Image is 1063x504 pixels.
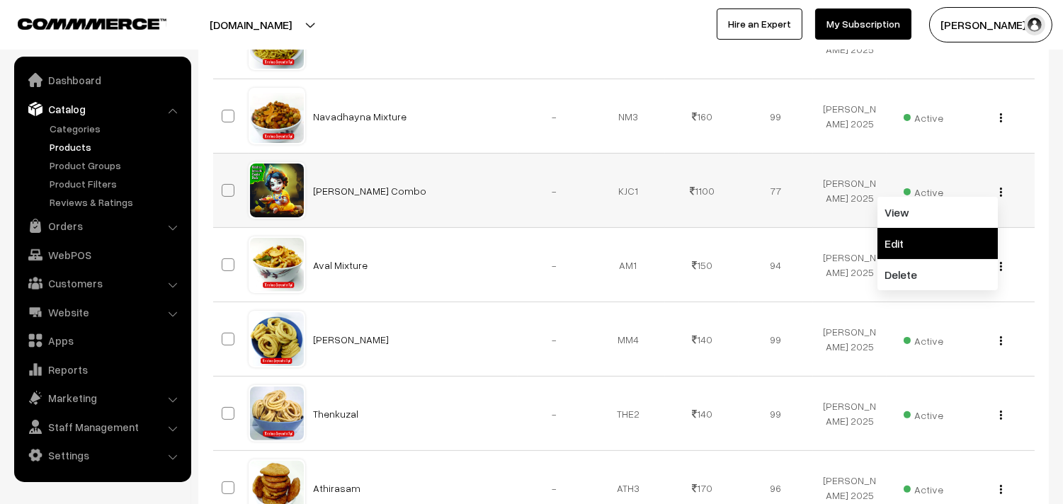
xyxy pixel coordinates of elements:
a: Product Groups [46,158,186,173]
img: Menu [1000,188,1002,197]
a: Athirasam [314,482,361,494]
a: Edit [877,228,998,259]
a: Thenkuzal [314,408,359,420]
td: MM4 [591,302,665,377]
a: [PERSON_NAME] Combo [314,185,427,197]
td: [PERSON_NAME] 2025 [813,154,887,228]
a: Customers [18,270,186,296]
span: Active [904,330,943,348]
span: Active [904,479,943,497]
a: Reports [18,357,186,382]
img: Menu [1000,336,1002,345]
button: [DOMAIN_NAME] [160,7,341,42]
td: AM1 [591,228,665,302]
a: Aval Mixture [314,259,368,271]
span: Active [904,404,943,423]
td: - [518,302,591,377]
a: Navadhayna Mixture [314,110,407,122]
button: [PERSON_NAME] s… [929,7,1052,42]
td: 140 [665,377,739,451]
a: My Subscription [815,8,911,40]
td: 99 [739,79,812,154]
img: Menu [1000,113,1002,122]
td: 77 [739,154,812,228]
a: Apps [18,328,186,353]
a: Products [46,139,186,154]
td: THE2 [591,377,665,451]
a: Marketing [18,385,186,411]
img: Menu [1000,411,1002,420]
a: View [877,197,998,228]
a: Categories [46,121,186,136]
a: [PERSON_NAME] [314,333,390,345]
img: Menu [1000,485,1002,494]
a: Delete [877,259,998,290]
td: [PERSON_NAME] 2025 [813,302,887,377]
td: 99 [739,377,812,451]
span: Active [904,107,943,125]
td: [PERSON_NAME] 2025 [813,377,887,451]
a: Dashboard [18,67,186,93]
img: user [1024,14,1045,35]
a: Product Filters [46,176,186,191]
span: Active [904,181,943,200]
td: 1100 [665,154,739,228]
td: 99 [739,302,812,377]
img: COMMMERCE [18,18,166,29]
a: Orders [18,213,186,239]
td: KJC1 [591,154,665,228]
a: Settings [18,442,186,468]
td: NM3 [591,79,665,154]
td: 140 [665,302,739,377]
td: 150 [665,228,739,302]
a: WebPOS [18,242,186,268]
a: Hire an Expert [717,8,802,40]
td: - [518,228,591,302]
td: [PERSON_NAME] 2025 [813,79,887,154]
a: Reviews & Ratings [46,195,186,210]
a: Website [18,299,186,325]
a: Catalog [18,96,186,122]
td: 94 [739,228,812,302]
td: - [518,79,591,154]
img: Menu [1000,262,1002,271]
td: - [518,154,591,228]
td: 160 [665,79,739,154]
a: Staff Management [18,414,186,440]
td: - [518,377,591,451]
a: COMMMERCE [18,14,142,31]
td: [PERSON_NAME] 2025 [813,228,887,302]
